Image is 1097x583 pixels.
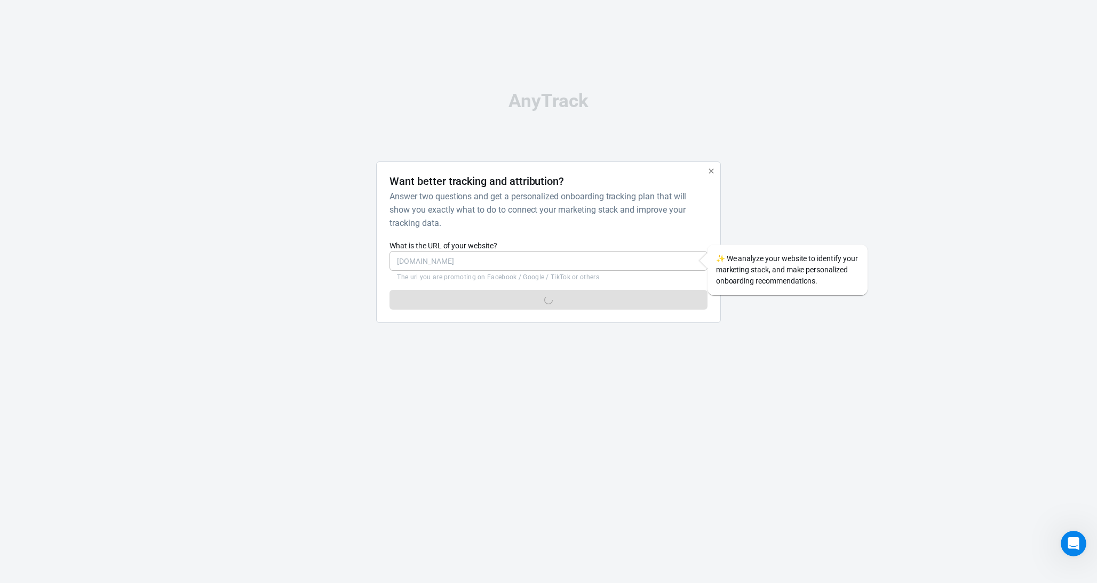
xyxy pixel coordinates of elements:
[708,245,868,295] div: We analyze your website to identify your marketing stack, and make personalized onboarding recomm...
[389,175,564,188] h4: Want better tracking and attribution?
[1061,531,1086,556] iframe: Intercom live chat
[397,273,699,281] p: The url you are promoting on Facebook / Google / TikTok or others
[389,240,707,251] label: What is the URL of your website?
[389,251,707,271] input: https://yourwebsite.com/landing-page
[716,254,725,263] span: sparkles
[282,92,815,110] div: AnyTrack
[389,190,703,230] h6: Answer two questions and get a personalized onboarding tracking plan that will show you exactly w...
